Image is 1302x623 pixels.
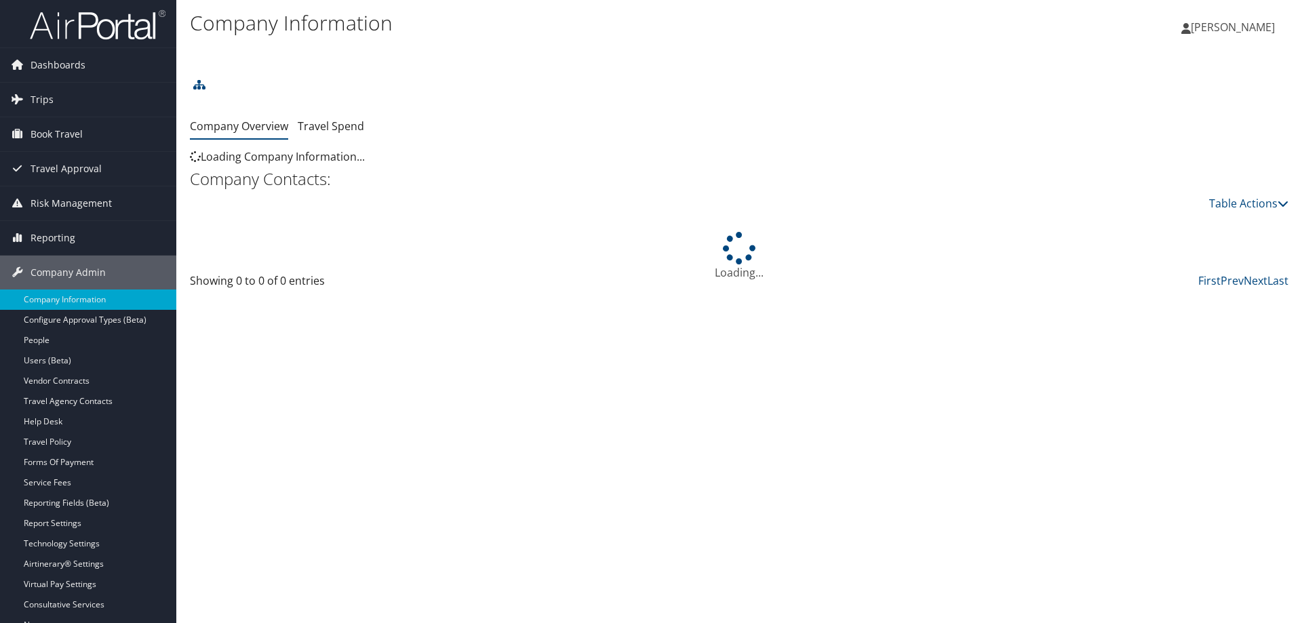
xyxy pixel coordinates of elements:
[190,167,1288,190] h2: Company Contacts:
[31,117,83,151] span: Book Travel
[31,186,112,220] span: Risk Management
[1244,273,1267,288] a: Next
[1221,273,1244,288] a: Prev
[31,221,75,255] span: Reporting
[190,119,288,134] a: Company Overview
[31,256,106,289] span: Company Admin
[1267,273,1288,288] a: Last
[1191,20,1275,35] span: [PERSON_NAME]
[190,149,365,164] span: Loading Company Information...
[190,232,1288,281] div: Loading...
[298,119,364,134] a: Travel Spend
[31,83,54,117] span: Trips
[190,9,922,37] h1: Company Information
[190,273,450,296] div: Showing 0 to 0 of 0 entries
[1209,196,1288,211] a: Table Actions
[31,48,85,82] span: Dashboards
[31,152,102,186] span: Travel Approval
[1198,273,1221,288] a: First
[30,9,165,41] img: airportal-logo.png
[1181,7,1288,47] a: [PERSON_NAME]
